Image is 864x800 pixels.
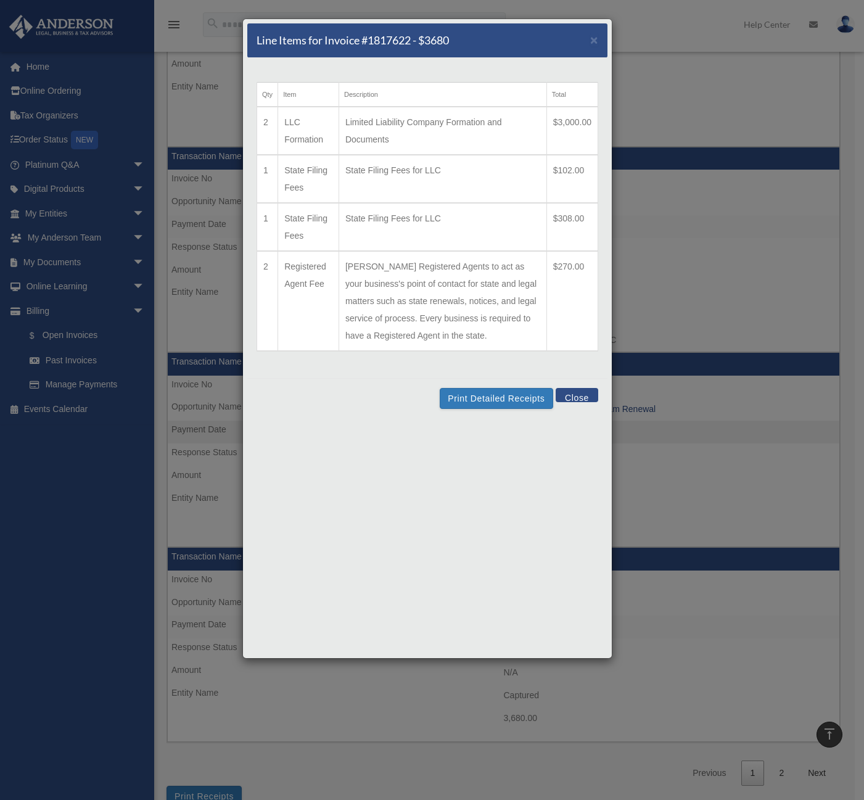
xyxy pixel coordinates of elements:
td: 1 [257,155,278,203]
button: Print Detailed Receipts [440,388,553,409]
td: Registered Agent Fee [278,251,339,351]
td: State Filing Fees [278,203,339,251]
td: $270.00 [546,251,598,351]
td: Limited Liability Company Formation and Documents [339,107,546,155]
td: State Filing Fees [278,155,339,203]
td: 2 [257,251,278,351]
th: Total [546,83,598,107]
td: 1 [257,203,278,251]
button: Close [556,388,598,402]
td: 2 [257,107,278,155]
td: $3,000.00 [546,107,598,155]
td: State Filing Fees for LLC [339,155,546,203]
button: Close [590,33,598,46]
td: State Filing Fees for LLC [339,203,546,251]
td: $102.00 [546,155,598,203]
td: [PERSON_NAME] Registered Agents to act as your business's point of contact for state and legal ma... [339,251,546,351]
th: Description [339,83,546,107]
span: × [590,33,598,47]
th: Item [278,83,339,107]
td: $308.00 [546,203,598,251]
td: LLC Formation [278,107,339,155]
h5: Line Items for Invoice #1817622 - $3680 [257,33,449,48]
th: Qty [257,83,278,107]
